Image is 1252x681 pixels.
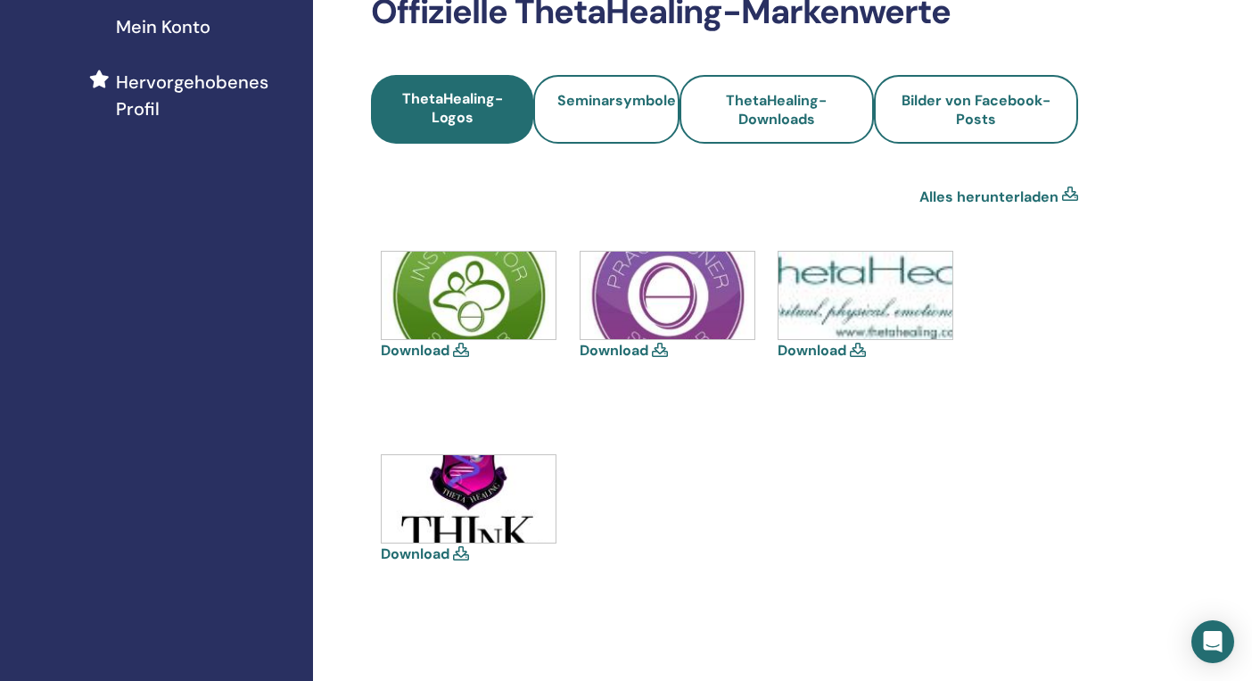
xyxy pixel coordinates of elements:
[116,69,299,122] span: Hervorgehobenes Profil
[874,75,1078,144] a: Bilder von Facebook-Posts
[371,75,533,144] a: ThetaHealing-Logos
[557,91,676,110] span: Seminarsymbole
[778,341,846,360] a: Download
[533,75,680,144] a: Seminarsymbole
[382,252,556,339] img: icons-instructor.jpg
[116,13,210,40] span: Mein Konto
[726,91,827,129] span: ThetaHealing-Downloads
[581,252,754,339] img: icons-practitioner.jpg
[382,455,556,543] img: think-shield.jpg
[680,75,874,144] a: ThetaHealing-Downloads
[778,252,952,339] img: thetahealing-logo-a-copy.jpg
[381,544,449,563] a: Download
[919,187,1058,208] a: Alles herunterladen
[381,341,449,360] a: Download
[402,89,503,127] span: ThetaHealing-Logos
[902,91,1050,129] span: Bilder von Facebook-Posts
[580,341,648,360] a: Download
[1191,620,1234,663] div: Open Intercom Messenger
